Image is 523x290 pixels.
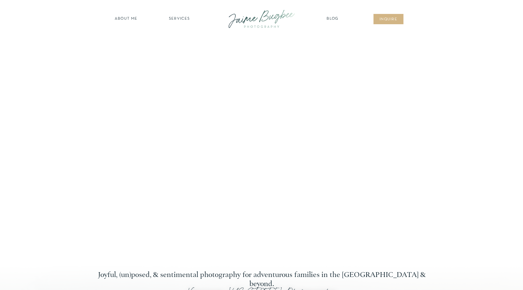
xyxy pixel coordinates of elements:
a: about ME [113,16,139,22]
a: Blog [325,16,340,22]
a: inqUIre [376,17,401,23]
h2: Joyful, (un)posed, & sentimental photography for adventurous families in the [GEOGRAPHIC_DATA] & ... [92,271,431,280]
a: SERVICES [162,16,196,22]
